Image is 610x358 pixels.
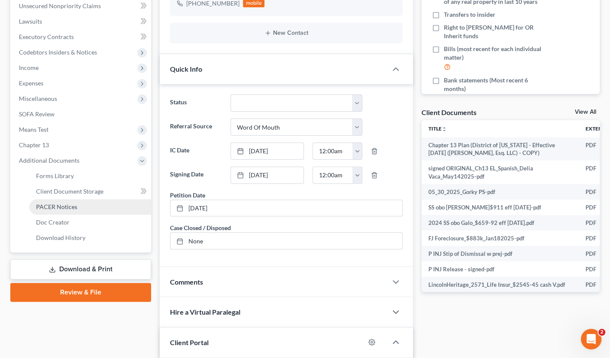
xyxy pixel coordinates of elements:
[36,234,85,241] span: Download History
[422,231,579,246] td: FJ Foreclosure_$883k_Jan182025-pdf
[422,261,579,277] td: P INJ Release - signed-pdf
[19,95,57,102] span: Miscellaneous
[36,203,77,210] span: PACER Notices
[36,188,103,195] span: Client Document Storage
[12,106,151,122] a: SOFA Review
[581,329,601,349] iframe: Intercom live chat
[19,49,97,56] span: Codebtors Insiders & Notices
[170,223,231,232] div: Case Closed / Disposed
[19,157,79,164] span: Additional Documents
[313,167,353,183] input: -- : --
[444,76,548,93] span: Bank statements (Most recent 6 months)
[166,118,226,136] label: Referral Source
[10,283,151,302] a: Review & File
[170,278,203,286] span: Comments
[19,126,49,133] span: Means Test
[177,30,395,36] button: New Contact
[598,329,605,336] span: 2
[19,33,74,40] span: Executory Contracts
[19,141,49,149] span: Chapter 13
[422,137,579,161] td: Chapter 13 Plan (District of [US_STATE] - Effective [DATE] ([PERSON_NAME], Esq. LLC) - COPY)
[170,233,402,249] a: None
[12,29,151,45] a: Executory Contracts
[170,308,240,316] span: Hire a Virtual Paralegal
[36,218,70,226] span: Doc Creator
[19,18,42,25] span: Lawsuits
[12,14,151,29] a: Lawsuits
[575,109,596,115] a: View All
[231,143,303,159] a: [DATE]
[422,161,579,184] td: signed ORIGINAL_Ch13 EL_Spanish_Delia Vaca_May142025-pdf
[231,167,303,183] a: [DATE]
[170,65,202,73] span: Quick Info
[422,246,579,261] td: P INJ Stip of Dismissal w prej-pdf
[422,184,579,200] td: 05_30_2025_Gorky PS-pdf
[19,64,39,71] span: Income
[444,10,495,19] span: Transfers to insider
[10,259,151,279] a: Download & Print
[29,168,151,184] a: Forms Library
[422,277,579,292] td: LincolnHeritage_2571_Life Insur_$2545-45 cash V.pdf
[19,2,101,9] span: Unsecured Nonpriority Claims
[29,230,151,246] a: Download History
[19,110,55,118] span: SOFA Review
[166,94,226,112] label: Status
[313,143,353,159] input: -- : --
[36,172,74,179] span: Forms Library
[422,108,476,117] div: Client Documents
[428,125,447,132] a: Titleunfold_more
[170,191,205,200] div: Petition Date
[166,167,226,184] label: Signing Date
[166,143,226,160] label: IC Date
[29,215,151,230] a: Doc Creator
[170,200,402,216] a: [DATE]
[444,23,548,40] span: Right to [PERSON_NAME] for OR Inherit funds
[442,127,447,132] i: unfold_more
[170,338,209,346] span: Client Portal
[29,199,151,215] a: PACER Notices
[422,200,579,215] td: SS obo [PERSON_NAME]$911 eff [DATE]-pdf
[29,184,151,199] a: Client Document Storage
[444,45,548,62] span: Bills (most recent for each individual matter)
[422,215,579,231] td: 2024 SS obo Galo_$659-92 eff [DATE].pdf
[19,79,43,87] span: Expenses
